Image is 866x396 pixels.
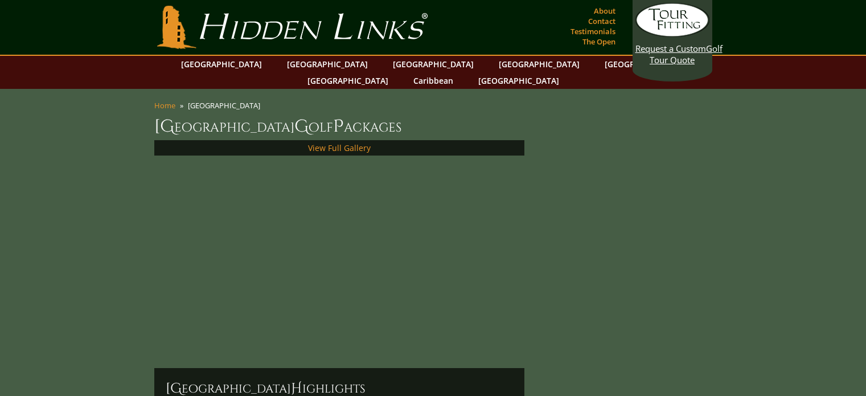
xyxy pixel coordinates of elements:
a: Request a CustomGolf Tour Quote [635,3,709,66]
a: [GEOGRAPHIC_DATA] [473,72,565,89]
a: Testimonials [568,23,618,39]
a: [GEOGRAPHIC_DATA] [281,56,374,72]
span: P [333,115,344,138]
a: Caribbean [408,72,459,89]
a: [GEOGRAPHIC_DATA] [387,56,479,72]
a: About [591,3,618,19]
a: Contact [585,13,618,29]
span: Request a Custom [635,43,706,54]
a: [GEOGRAPHIC_DATA] [599,56,691,72]
a: Home [154,100,175,111]
h1: [GEOGRAPHIC_DATA] olf ackages [154,115,712,138]
a: The Open [580,34,618,50]
a: [GEOGRAPHIC_DATA] [175,56,268,72]
span: G [294,115,309,138]
a: [GEOGRAPHIC_DATA] [302,72,394,89]
a: [GEOGRAPHIC_DATA] [493,56,585,72]
li: [GEOGRAPHIC_DATA] [188,100,265,111]
a: View Full Gallery [308,142,371,153]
